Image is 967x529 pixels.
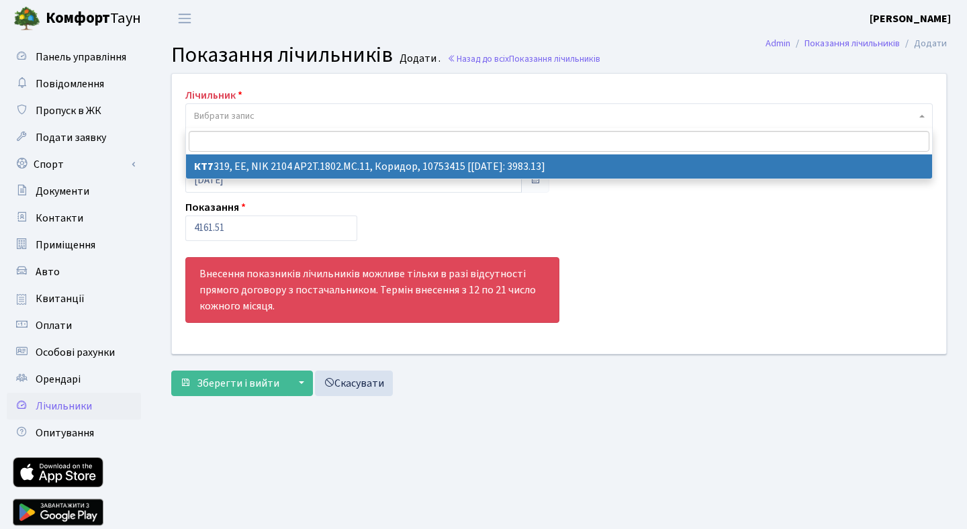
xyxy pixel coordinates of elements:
[7,124,141,151] a: Подати заявку
[7,420,141,446] a: Опитування
[7,285,141,312] a: Квитанції
[36,238,95,252] span: Приміщення
[36,345,115,360] span: Особові рахунки
[197,376,279,391] span: Зберегти і вийти
[36,130,106,145] span: Подати заявку
[13,5,40,32] img: logo.png
[36,264,60,279] span: Авто
[194,159,214,174] b: КТ7
[194,109,255,123] span: Вибрати запис
[766,36,790,50] a: Admin
[171,371,288,396] button: Зберегти і вийти
[7,97,141,124] a: Пропуск в ЖК
[7,393,141,420] a: Лічильники
[185,257,559,323] div: Внесення показників лічильників можливе тільки в разі відсутності прямого договору з постачальник...
[36,50,126,64] span: Панель управління
[36,291,85,306] span: Квитанції
[870,11,951,26] b: [PERSON_NAME]
[185,199,246,215] label: Показання
[7,258,141,285] a: Авто
[7,205,141,232] a: Контакти
[900,36,947,51] li: Додати
[46,7,141,30] span: Таун
[185,87,242,103] label: Лічильник
[36,426,94,440] span: Опитування
[7,178,141,205] a: Документи
[804,36,900,50] a: Показання лічильників
[7,44,141,70] a: Панель управління
[7,70,141,97] a: Повідомлення
[7,339,141,366] a: Особові рахунки
[186,154,932,179] li: 319, ЕЕ, NIK 2104 AP2T.1802.МС.11, Коридор, 10753415 [[DATE]: 3983.13]
[745,30,967,58] nav: breadcrumb
[397,52,441,65] small: Додати .
[7,151,141,178] a: Спорт
[315,371,393,396] a: Скасувати
[36,184,89,199] span: Документи
[36,77,104,91] span: Повідомлення
[509,52,600,65] span: Показання лічильників
[46,7,110,29] b: Комфорт
[7,312,141,339] a: Оплати
[36,399,92,414] span: Лічильники
[7,232,141,258] a: Приміщення
[36,372,81,387] span: Орендарі
[36,211,83,226] span: Контакти
[36,103,101,118] span: Пропуск в ЖК
[171,40,393,70] span: Показання лічильників
[870,11,951,27] a: [PERSON_NAME]
[447,52,600,65] a: Назад до всіхПоказання лічильників
[36,318,72,333] span: Оплати
[7,366,141,393] a: Орендарі
[168,7,201,30] button: Переключити навігацію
